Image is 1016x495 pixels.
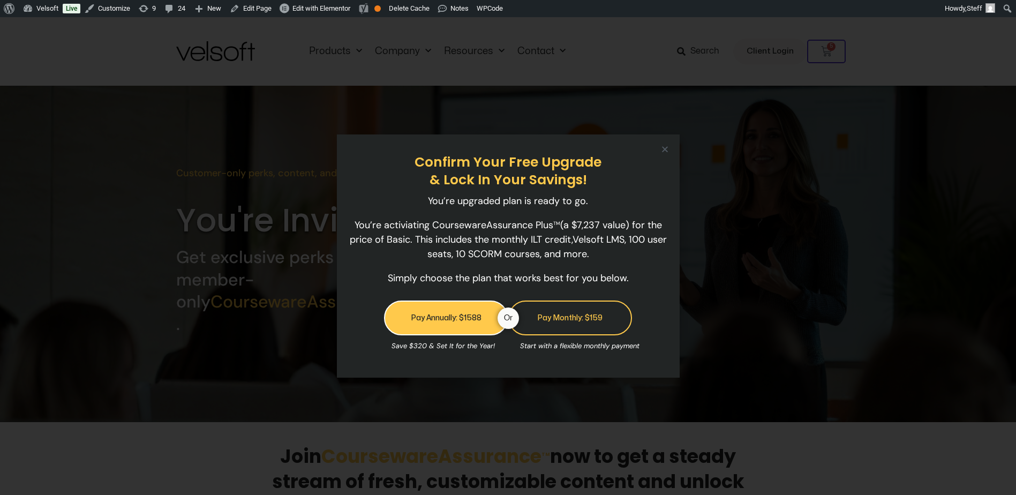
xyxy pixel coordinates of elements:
[661,145,669,153] a: Close
[384,301,508,335] a: Pay Annually: $1588
[292,4,350,12] span: Edit with Elementor
[345,218,672,261] p: You’re activiating CoursewareAssurance Plus (a $7,237 value) for the price of Basic. This include...
[63,4,80,13] a: Live
[345,341,495,351] p: Save $320 & Set It for the Year!
[520,341,672,351] p: Start with a flexible monthly payment
[345,271,672,286] p: Simply choose the plan that works best for you below.
[498,307,519,329] span: Or
[508,301,633,335] a: Pay Monthly: $159
[374,5,381,12] div: OK
[967,4,982,12] span: Steff
[553,220,560,227] span: TM
[345,154,672,189] h2: Confirm Your Free Upgrade & Lock In Your Savings!
[345,194,672,208] p: You’re upgraded plan is ready to go.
